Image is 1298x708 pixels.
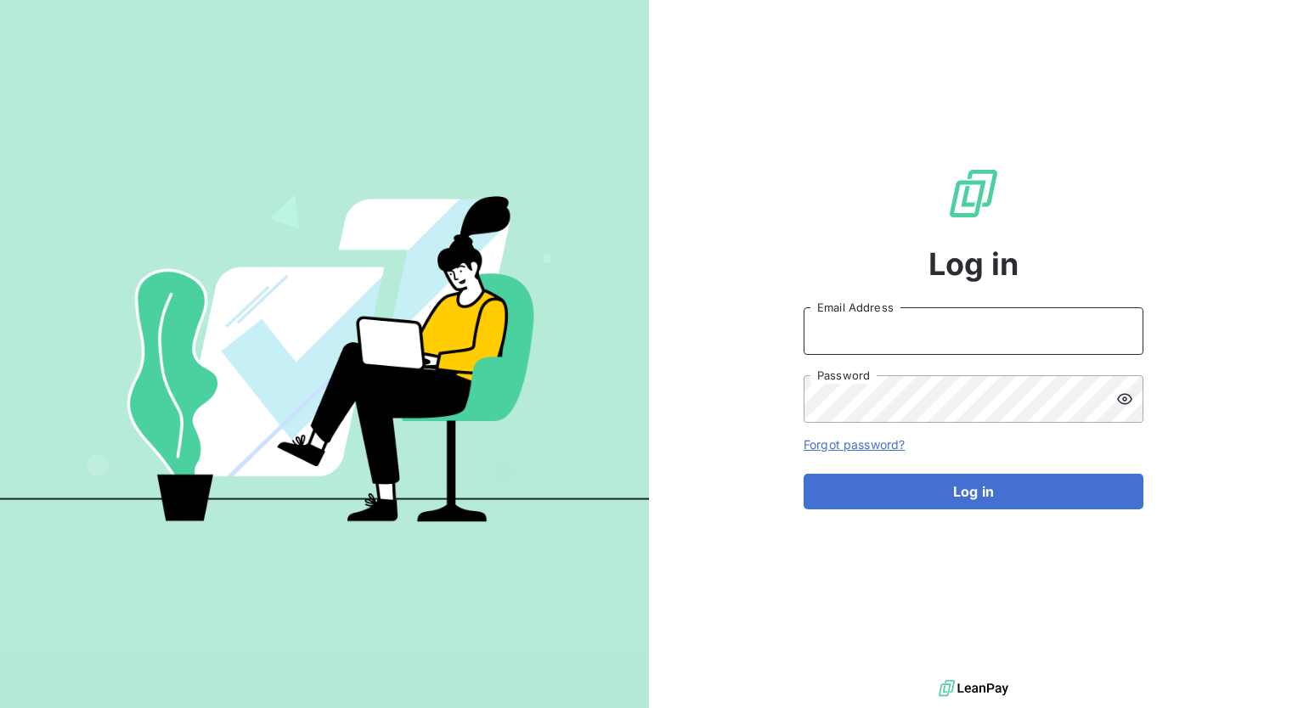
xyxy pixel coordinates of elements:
[946,166,1001,221] img: LeanPay Logo
[939,676,1008,701] img: logo
[804,474,1143,509] button: Log in
[928,241,1019,287] span: Log in
[804,437,905,452] a: Forgot password?
[804,307,1143,355] input: placeholder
